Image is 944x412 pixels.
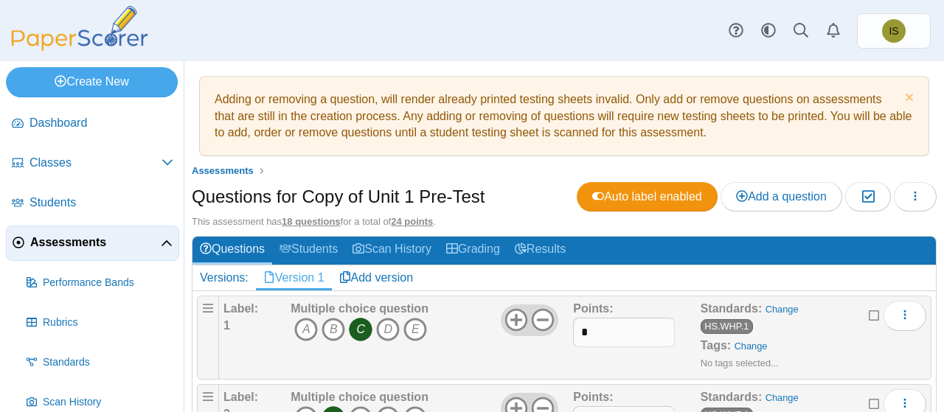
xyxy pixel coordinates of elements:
a: Grading [439,237,507,264]
b: 1 [223,319,230,332]
a: HS.WHP.1 [701,319,753,334]
button: More options [884,301,926,330]
a: Scan History [345,237,439,264]
small: No tags selected... [701,357,779,369]
span: Isaiah Sexton [882,19,906,43]
a: Students [272,237,345,264]
a: Change [735,341,768,352]
i: C [349,318,372,341]
a: Students [6,186,179,221]
span: Dashboard [29,115,173,131]
img: PaperScorer [6,6,153,51]
div: Versions: [192,265,256,290]
a: Dismiss notice [901,91,914,107]
a: Change [766,392,799,403]
span: Classes [29,155,162,171]
a: Dashboard [6,106,179,142]
a: Standards [21,345,179,380]
b: Tags: [701,339,731,352]
span: Isaiah Sexton [889,26,898,36]
b: Label: [223,302,258,315]
b: Points: [573,302,613,315]
a: Create New [6,67,178,97]
a: Classes [6,146,179,181]
i: B [322,318,345,341]
a: Questions [192,237,272,264]
b: Points: [573,391,613,403]
u: 18 questions [282,216,340,227]
div: This assessment has for a total of . [192,215,937,228]
span: Assessments [192,165,254,176]
a: Assessments [188,162,257,181]
a: Assessments [6,226,179,261]
a: Isaiah Sexton [857,13,931,49]
b: Multiple choice question [291,302,428,315]
span: Add a question [736,190,827,203]
a: Add version [332,265,421,290]
span: Scan History [43,395,173,410]
span: Students [29,195,173,211]
div: Drag handle [197,296,219,380]
a: Rubrics [21,305,179,341]
a: Results [507,237,573,264]
span: Performance Bands [43,276,173,290]
b: Label: [223,391,258,403]
b: Standards: [701,302,763,315]
span: Rubrics [43,315,173,330]
a: PaperScorer [6,41,153,53]
a: Add a question [721,182,842,212]
span: Assessments [30,234,161,251]
a: Performance Bands [21,265,179,301]
h1: Questions for Copy of Unit 1 Pre-Test [192,184,485,209]
b: Standards: [701,391,763,403]
a: Version 1 [256,265,332,290]
i: A [294,318,318,341]
span: Auto label enabled [592,190,702,203]
i: E [403,318,427,341]
u: 24 points [391,216,433,227]
a: Alerts [817,15,850,47]
a: Auto label enabled [577,182,718,212]
div: Adding or removing a question, will render already printed testing sheets invalid. Only add or re... [207,84,921,148]
span: Standards [43,355,173,370]
i: D [376,318,400,341]
a: Change [766,304,799,315]
b: Multiple choice question [291,391,428,403]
